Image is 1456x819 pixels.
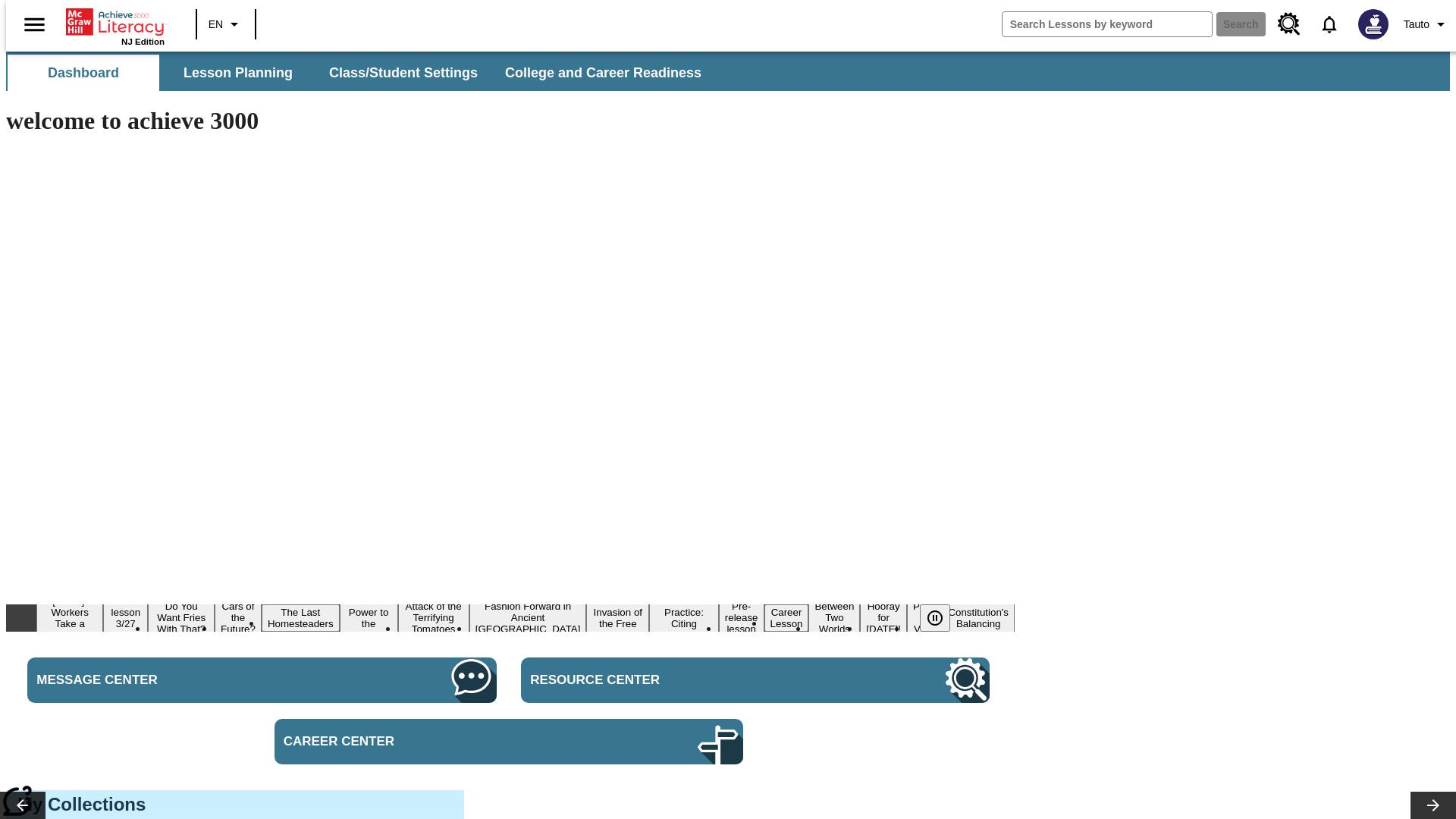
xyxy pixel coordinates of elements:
div: SubNavbar [6,55,715,91]
button: Slide 15 Point of View [907,598,942,637]
button: Slide 16 The Constitution's Balancing Act [942,593,1015,643]
span: Career Center [284,734,569,749]
a: Resource Center, Will open in new tab [1269,4,1310,45]
h3: My Collections [17,794,453,815]
button: Profile/Settings [1398,11,1456,38]
a: Notifications [1310,5,1349,44]
div: Home [66,5,165,46]
button: Slide 3 Do You Want Fries With That? [148,598,215,637]
button: Slide 7 Attack of the Terrifying Tomatoes [398,598,469,637]
span: Tauto [1404,17,1429,33]
button: Language: EN, Select a language [202,11,250,38]
button: Slide 2 Test lesson 3/27 en [103,593,148,643]
button: Slide 4 Cars of the Future? [215,598,262,637]
img: Avatar [1358,9,1389,39]
div: Pause [920,604,965,632]
span: Resource Center [530,673,815,688]
button: Slide 14 Hooray for Constitution Day! [860,598,907,637]
button: Lesson carousel, Next [1410,792,1456,819]
div: SubNavbar [6,52,1450,91]
span: Message Center [36,673,322,688]
a: Career Center [275,719,743,764]
button: Slide 5 The Last Homesteaders [262,604,340,632]
button: College and Career Readiness [493,55,714,91]
button: Open side menu [12,2,57,47]
a: Message Center [27,657,496,703]
button: Pause [920,604,950,632]
button: Lesson Planning [162,55,314,91]
button: Slide 6 Solar Power to the People [340,593,398,643]
span: NJ Edition [121,37,165,46]
button: Slide 1 Labor Day: Workers Take a Stand [36,593,103,643]
button: Dashboard [8,55,159,91]
input: search field [1003,12,1212,36]
button: Slide 8 Fashion Forward in Ancient Rome [469,598,587,637]
button: Slide 9 The Invasion of the Free CD [586,593,649,643]
a: Home [66,7,165,37]
button: Slide 11 Pre-release lesson [719,598,764,637]
h1: welcome to achieve 3000 [6,107,1015,135]
button: Class/Student Settings [317,55,490,91]
button: Select a new avatar [1349,5,1398,44]
button: Slide 13 Between Two Worlds [808,598,860,637]
button: Slide 10 Mixed Practice: Citing Evidence [649,593,719,643]
button: Slide 12 Career Lesson [764,604,809,632]
span: EN [209,17,223,33]
a: Resource Center, Will open in new tab [521,657,990,703]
